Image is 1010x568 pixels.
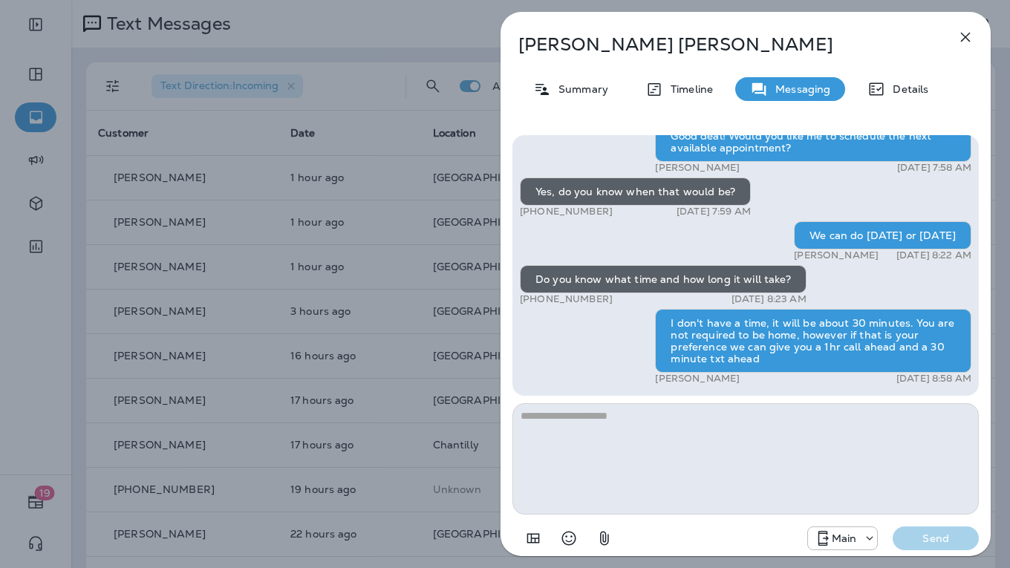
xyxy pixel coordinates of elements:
div: I don't have a time, it will be about 30 minutes. You are not required to be home, however if tha... [655,309,971,373]
div: Good deal! Would you like me to schedule the next available appointment? [655,122,971,162]
p: [PHONE_NUMBER] [520,293,613,305]
p: [PHONE_NUMBER] [520,206,613,218]
div: Do you know what time and how long it will take? [520,265,807,293]
div: We can do [DATE] or [DATE] [794,221,971,249]
p: [PERSON_NAME] [794,249,879,261]
button: Select an emoji [554,523,584,553]
p: Messaging [768,83,830,95]
p: [DATE] 8:22 AM [896,249,971,261]
button: Add in a premade template [518,523,548,553]
p: Timeline [663,83,713,95]
div: Yes, do you know when that would be? [520,177,751,206]
p: Summary [551,83,608,95]
p: [DATE] 7:59 AM [677,206,751,218]
p: [DATE] 8:58 AM [896,373,971,385]
p: [PERSON_NAME] [PERSON_NAME] [518,34,924,55]
p: [DATE] 7:58 AM [897,162,971,174]
p: Main [832,532,857,544]
p: Details [885,83,928,95]
p: [PERSON_NAME] [655,373,740,385]
div: +1 (817) 482-3792 [808,529,878,547]
p: [DATE] 8:23 AM [732,293,807,305]
p: [PERSON_NAME] [655,162,740,174]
